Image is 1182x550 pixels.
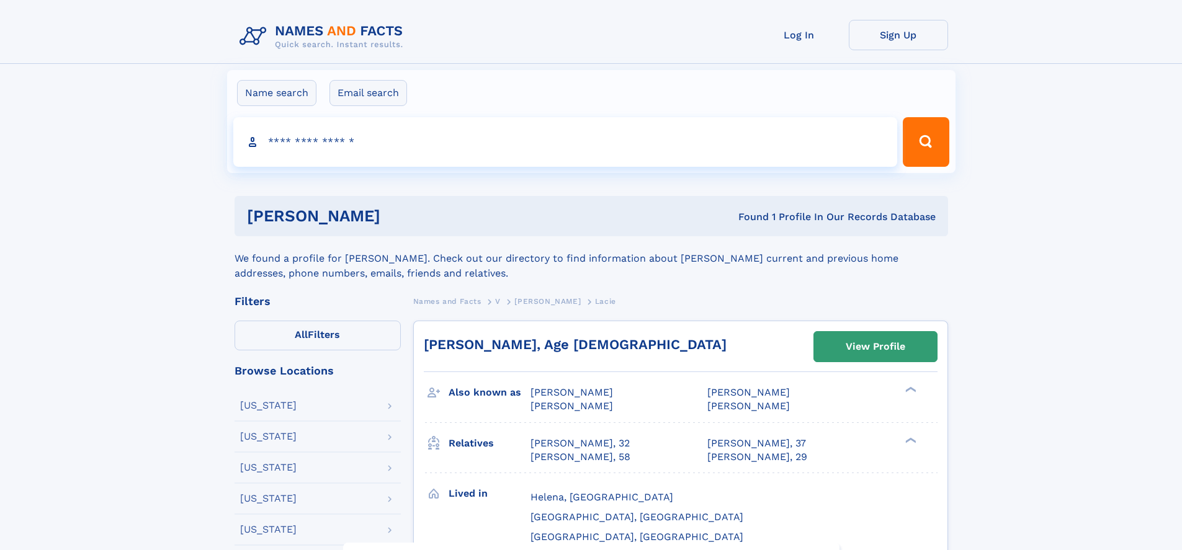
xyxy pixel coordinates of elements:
[531,531,743,543] span: [GEOGRAPHIC_DATA], [GEOGRAPHIC_DATA]
[707,450,807,464] a: [PERSON_NAME], 29
[531,511,743,523] span: [GEOGRAPHIC_DATA], [GEOGRAPHIC_DATA]
[814,332,937,361] a: View Profile
[449,382,531,403] h3: Also known as
[531,450,630,464] a: [PERSON_NAME], 58
[295,329,308,340] span: All
[495,297,501,306] span: V
[531,386,613,398] span: [PERSON_NAME]
[235,321,401,350] label: Filters
[849,20,948,50] a: Sign Up
[237,80,316,106] label: Name search
[240,432,297,441] div: [US_STATE]
[233,117,898,167] input: search input
[235,236,948,281] div: We found a profile for [PERSON_NAME]. Check out our directory to find information about [PERSON_N...
[531,437,630,450] a: [PERSON_NAME], 32
[595,297,616,306] span: Lacie
[514,293,581,309] a: [PERSON_NAME]
[240,401,297,410] div: [US_STATE]
[902,436,917,444] div: ❯
[329,80,407,106] label: Email search
[449,483,531,504] h3: Lived in
[707,400,790,412] span: [PERSON_NAME]
[424,337,727,352] a: [PERSON_NAME], Age [DEMOGRAPHIC_DATA]
[235,20,413,53] img: Logo Names and Facts
[559,210,936,224] div: Found 1 Profile In Our Records Database
[235,296,401,307] div: Filters
[240,494,297,503] div: [US_STATE]
[750,20,849,50] a: Log In
[247,208,560,224] h1: [PERSON_NAME]
[413,293,481,309] a: Names and Facts
[449,433,531,454] h3: Relatives
[240,463,297,472] div: [US_STATE]
[495,293,501,309] a: V
[235,365,401,376] div: Browse Locations
[514,297,581,306] span: [PERSON_NAME]
[531,491,673,503] span: Helena, [GEOGRAPHIC_DATA]
[240,525,297,534] div: [US_STATE]
[707,437,806,450] a: [PERSON_NAME], 37
[846,332,905,361] div: View Profile
[531,400,613,412] span: [PERSON_NAME]
[902,386,917,394] div: ❯
[707,386,790,398] span: [PERSON_NAME]
[903,117,949,167] button: Search Button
